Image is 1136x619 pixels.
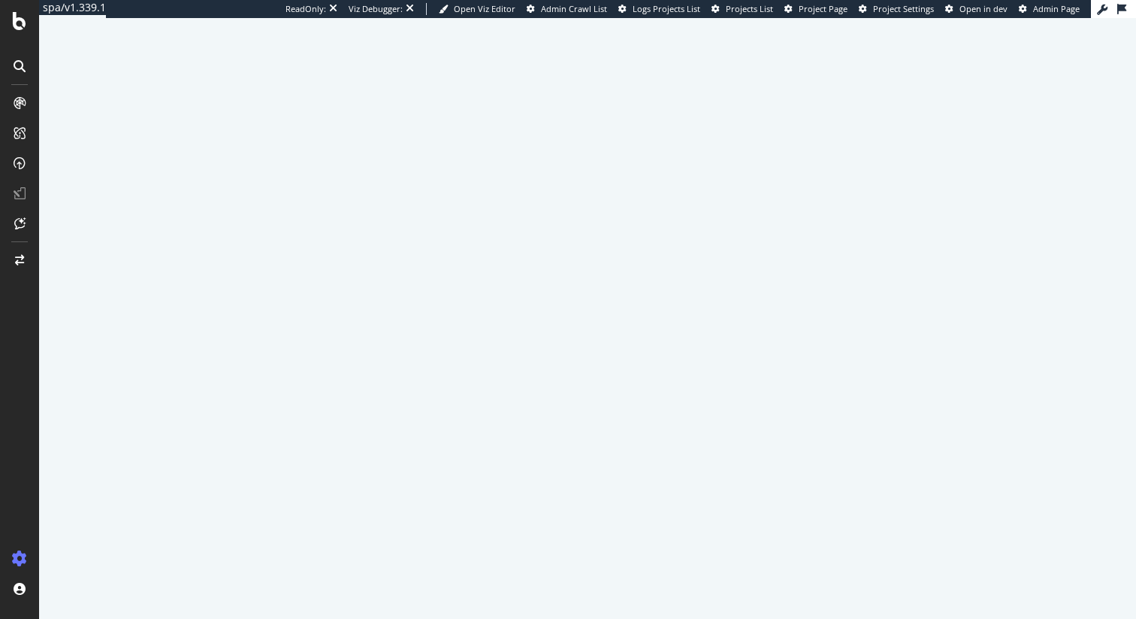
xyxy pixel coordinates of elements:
[633,3,700,14] span: Logs Projects List
[1033,3,1080,14] span: Admin Page
[799,3,847,14] span: Project Page
[945,3,1008,15] a: Open in dev
[454,3,515,14] span: Open Viz Editor
[784,3,847,15] a: Project Page
[1019,3,1080,15] a: Admin Page
[712,3,773,15] a: Projects List
[541,3,607,14] span: Admin Crawl List
[873,3,934,14] span: Project Settings
[726,3,773,14] span: Projects List
[439,3,515,15] a: Open Viz Editor
[349,3,403,15] div: Viz Debugger:
[527,3,607,15] a: Admin Crawl List
[959,3,1008,14] span: Open in dev
[859,3,934,15] a: Project Settings
[618,3,700,15] a: Logs Projects List
[286,3,326,15] div: ReadOnly:
[533,280,642,334] div: animation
